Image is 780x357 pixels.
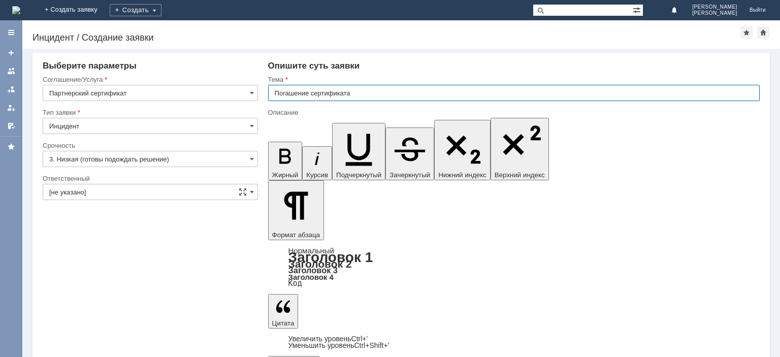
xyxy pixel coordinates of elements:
[288,266,338,275] a: Заголовок 3
[288,279,302,288] a: Код
[389,171,430,179] span: Зачеркнутый
[268,76,758,83] div: Тема
[288,341,389,349] a: Decrease
[438,171,486,179] span: Нижний индекс
[268,336,760,349] div: Цитата
[43,61,137,71] span: Выберите параметры
[385,127,434,180] button: Зачеркнутый
[434,120,491,180] button: Нижний индекс
[332,123,385,180] button: Подчеркнутый
[3,63,19,79] a: Заявки на командах
[43,175,256,182] div: Ответственный
[3,81,19,98] a: Заявки в моей ответственности
[272,319,295,327] span: Цитата
[268,180,324,240] button: Формат абзаца
[757,26,769,39] div: Сделать домашней страницей
[272,231,320,239] span: Формат абзаца
[3,100,19,116] a: Мои заявки
[306,171,328,179] span: Курсив
[495,171,545,179] span: Верхний индекс
[268,142,303,180] button: Жирный
[239,188,247,196] span: Сложная форма
[43,142,256,149] div: Срочность
[288,258,352,270] a: Заголовок 2
[740,26,753,39] div: Добавить в избранное
[3,118,19,134] a: Мои согласования
[351,335,368,343] span: Ctrl+'
[288,273,334,281] a: Заголовок 4
[268,109,758,116] div: Описание
[12,6,20,14] a: Перейти на домашнюю страницу
[268,61,360,71] span: Опишите суть заявки
[110,4,161,16] div: Создать
[268,294,299,329] button: Цитата
[288,335,368,343] a: Increase
[302,146,332,180] button: Курсив
[692,4,737,10] span: [PERSON_NAME]
[633,5,643,14] span: Расширенный поиск
[491,118,549,180] button: Верхний индекс
[32,33,740,43] div: Инцидент / Создание заявки
[272,171,299,179] span: Жирный
[288,246,334,255] a: Нормальный
[43,76,256,83] div: Соглашение/Услуга
[336,171,381,179] span: Подчеркнутый
[268,247,760,287] div: Формат абзаца
[12,6,20,14] img: logo
[3,45,19,61] a: Создать заявку
[354,341,389,349] span: Ctrl+Shift+'
[692,10,737,16] span: [PERSON_NAME]
[43,109,256,116] div: Тип заявки
[288,249,373,265] a: Заголовок 1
